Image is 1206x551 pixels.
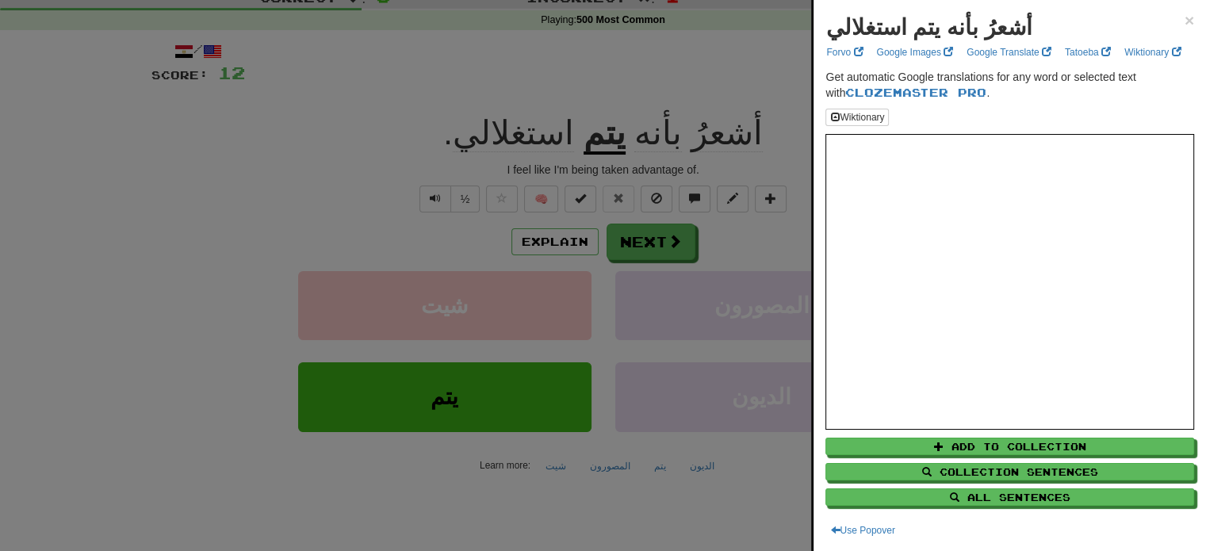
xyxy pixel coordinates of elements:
button: Use Popover [825,522,899,539]
a: Clozemaster Pro [845,86,986,99]
a: Wiktionary [1120,44,1185,61]
button: Add to Collection [825,438,1194,455]
span: × [1185,11,1194,29]
button: Collection Sentences [825,463,1194,480]
a: Tatoeba [1060,44,1116,61]
button: Wiktionary [825,109,889,126]
button: All Sentences [825,488,1194,506]
a: Google Images [871,44,958,61]
a: Forvo [821,44,867,61]
p: Get automatic Google translations for any word or selected text with . [825,69,1194,101]
strong: أشعرُ بأنه يتم استغلالي [825,15,1032,40]
button: Close [1185,12,1194,29]
a: Google Translate [962,44,1056,61]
